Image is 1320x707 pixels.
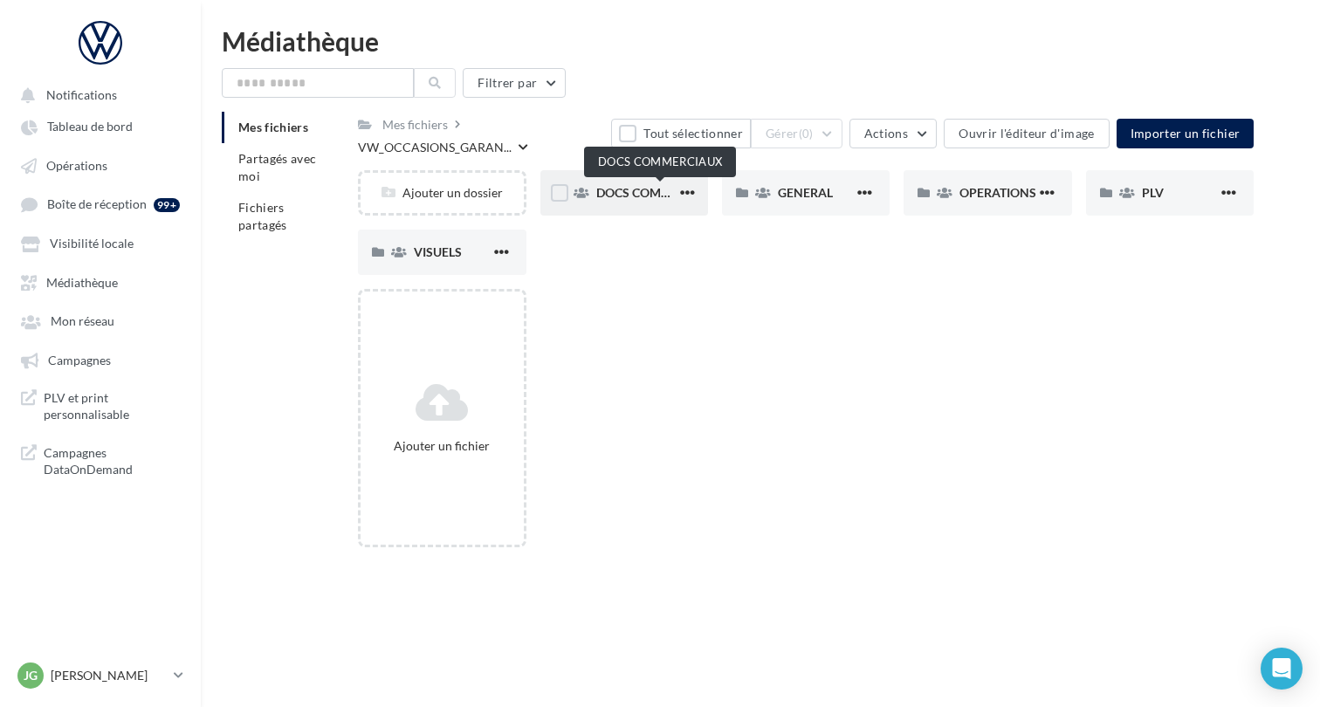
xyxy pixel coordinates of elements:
span: Tableau de bord [47,120,133,134]
span: Campagnes DataOnDemand [44,444,180,478]
button: Actions [849,119,937,148]
button: Tout sélectionner [611,119,751,148]
span: Boîte de réception [47,197,147,212]
p: [PERSON_NAME] [51,667,167,684]
span: Notifications [46,87,117,102]
span: Fichiers partagés [238,200,287,232]
span: VW_OCCASIONS_GARAN... [358,139,512,156]
a: Boîte de réception 99+ [10,188,190,220]
span: Médiathèque [46,275,118,290]
a: Campagnes [10,344,190,375]
span: Opérations [46,158,107,173]
span: GENERAL [778,185,833,200]
span: VISUELS [414,244,462,259]
span: Campagnes [48,353,111,367]
button: Gérer(0) [751,119,842,148]
div: Ajouter un fichier [368,437,516,455]
span: PLV [1142,185,1164,200]
span: Actions [864,126,908,141]
a: Visibilité locale [10,227,190,258]
button: Importer un fichier [1117,119,1255,148]
div: Open Intercom Messenger [1261,648,1303,690]
span: (0) [799,127,814,141]
a: Médiathèque [10,266,190,298]
a: Tableau de bord [10,110,190,141]
span: OPERATIONS [959,185,1036,200]
button: Ouvrir l'éditeur d'image [944,119,1109,148]
span: Visibilité locale [50,237,134,251]
span: Mes fichiers [238,120,308,134]
a: PLV et print personnalisable [10,382,190,430]
div: Ajouter un dossier [361,184,523,202]
div: Mes fichiers [382,116,448,134]
div: 99+ [154,198,180,212]
span: Mon réseau [51,314,114,329]
span: PLV et print personnalisable [44,389,180,423]
span: DOCS COMMERCIAUX [596,185,725,200]
button: Filtrer par [463,68,566,98]
span: Partagés avec moi [238,151,317,183]
a: Campagnes DataOnDemand [10,437,190,485]
span: JG [24,667,38,684]
a: Opérations [10,149,190,181]
div: Médiathèque [222,28,1299,54]
div: DOCS COMMERCIAUX [584,147,736,177]
a: JG [PERSON_NAME] [14,659,187,692]
span: Importer un fichier [1131,126,1241,141]
a: Mon réseau [10,305,190,336]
